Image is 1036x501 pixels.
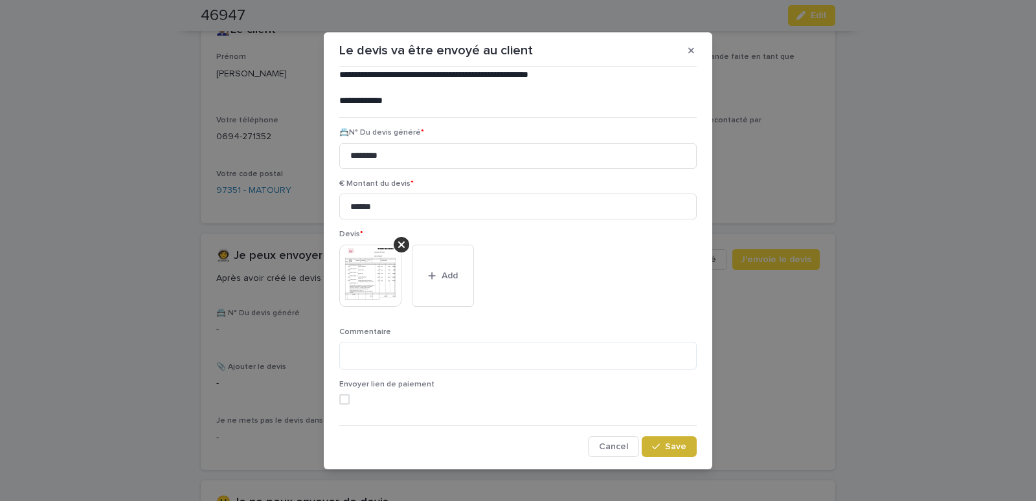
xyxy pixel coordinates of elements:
[339,230,363,238] span: Devis
[339,43,533,58] p: Le devis va être envoyé au client
[339,180,414,188] span: € Montant du devis
[339,381,434,388] span: Envoyer lien de paiement
[339,328,391,336] span: Commentaire
[442,271,458,280] span: Add
[599,442,628,451] span: Cancel
[642,436,697,457] button: Save
[588,436,639,457] button: Cancel
[339,129,424,137] span: 📇N° Du devis généré
[412,245,474,307] button: Add
[665,442,686,451] span: Save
